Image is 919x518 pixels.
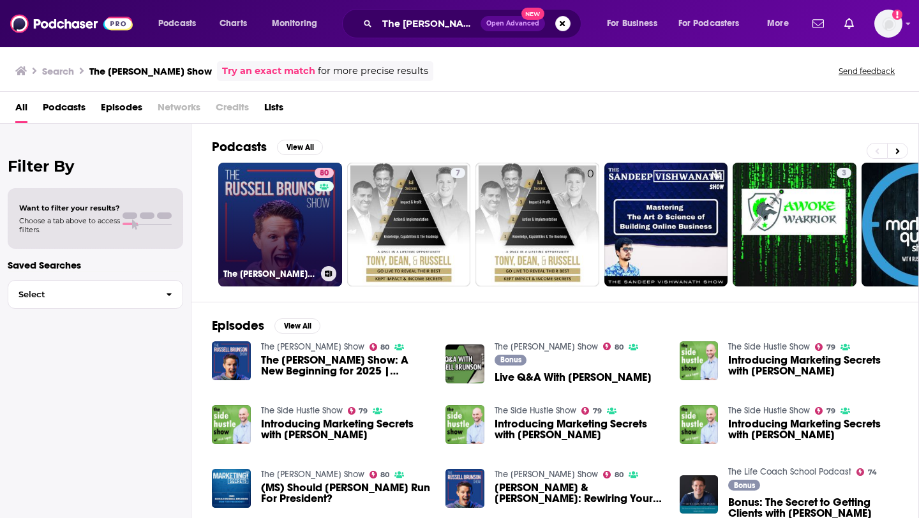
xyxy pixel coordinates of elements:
[218,163,342,286] a: 80The [PERSON_NAME] Show
[212,469,251,508] img: (MS) Should Russell Brunson Run For President?
[263,13,334,34] button: open menu
[43,97,86,123] span: Podcasts
[19,216,120,234] span: Choose a tab above to access filters.
[587,168,594,281] div: 0
[733,163,856,286] a: 3
[728,405,810,416] a: The Side Hustle Show
[261,418,431,440] span: Introducing Marketing Secrets with [PERSON_NAME]
[495,405,576,416] a: The Side Hustle Show
[680,475,719,514] img: Bonus: The Secret to Getting Clients with Russell Brunson
[835,66,899,77] button: Send feedback
[856,468,877,476] a: 74
[874,10,902,38] button: Show profile menu
[680,341,719,380] img: Introducing Marketing Secrets with Russell Brunson
[495,418,664,440] a: Introducing Marketing Secrets with Russell Brunson
[495,482,664,504] span: [PERSON_NAME] & [PERSON_NAME]: Rewiring Your Subconscious for Business Breakthroughs | #Marketing...
[892,10,902,20] svg: Add a profile image
[495,418,664,440] span: Introducing Marketing Secrets with [PERSON_NAME]
[581,407,602,415] a: 79
[837,168,851,178] a: 3
[728,418,898,440] a: Introducing Marketing Secrets with Russell Brunson
[445,469,484,508] img: Matt Gray & Russell Brunson: Rewiring Your Subconscious for Business Breakthroughs | #Marketing -...
[212,341,251,380] a: The Russell Brunson Show: A New Beginning for 2025 | #Marketing - Ep. 01
[734,482,755,489] span: Bonus
[603,471,624,478] a: 80
[212,318,320,334] a: EpisodesView All
[264,97,283,123] span: Lists
[874,10,902,38] span: Logged in as ashleyswett
[10,11,133,36] img: Podchaser - Follow, Share and Rate Podcasts
[42,65,74,77] h3: Search
[615,472,624,478] span: 80
[767,15,789,33] span: More
[839,13,859,34] a: Show notifications dropdown
[315,168,334,178] a: 80
[451,168,465,178] a: 7
[261,418,431,440] a: Introducing Marketing Secrets with Russell Brunson
[445,344,484,383] a: Live Q&A With Russell Brunson
[212,139,267,155] h2: Podcasts
[158,97,200,123] span: Networks
[380,344,389,350] span: 80
[272,15,317,33] span: Monitoring
[15,97,27,123] a: All
[211,13,255,34] a: Charts
[277,140,323,155] button: View All
[842,167,846,180] span: 3
[370,471,390,478] a: 80
[261,405,343,416] a: The Side Hustle Show
[495,372,652,383] a: Live Q&A With Russell Brunson
[728,355,898,376] a: Introducing Marketing Secrets with Russell Brunson
[261,355,431,376] span: The [PERSON_NAME] Show: A New Beginning for 2025 | #Marketing - Ep. 01
[318,64,428,78] span: for more precise results
[261,482,431,504] a: (MS) Should Russell Brunson Run For President?
[807,13,829,34] a: Show notifications dropdown
[348,407,368,415] a: 79
[678,15,740,33] span: For Podcasters
[220,15,247,33] span: Charts
[149,13,213,34] button: open menu
[359,408,368,414] span: 79
[212,318,264,334] h2: Episodes
[868,470,877,475] span: 74
[320,167,329,180] span: 80
[758,13,805,34] button: open menu
[222,64,315,78] a: Try an exact match
[615,344,624,350] span: 80
[347,163,471,286] a: 7
[212,405,251,444] img: Introducing Marketing Secrets with Russell Brunson
[495,482,664,504] a: Matt Gray & Russell Brunson: Rewiring Your Subconscious for Business Breakthroughs | #Marketing -...
[89,65,212,77] h3: The [PERSON_NAME] Show
[261,482,431,504] span: (MS) Should [PERSON_NAME] Run For President?
[19,204,120,212] span: Want to filter your results?
[486,20,539,27] span: Open Advanced
[8,259,183,271] p: Saved Searches
[8,157,183,175] h2: Filter By
[593,408,602,414] span: 79
[261,469,364,480] a: The Russell Brunson Show
[815,407,835,415] a: 79
[377,13,481,34] input: Search podcasts, credits, & more...
[354,9,594,38] div: Search podcasts, credits, & more...
[101,97,142,123] a: Episodes
[370,343,390,351] a: 80
[495,341,598,352] a: The Russell Brunson Show
[481,16,545,31] button: Open AdvancedNew
[274,318,320,334] button: View All
[728,466,851,477] a: The Life Coach School Podcast
[680,405,719,444] a: Introducing Marketing Secrets with Russell Brunson
[456,167,460,180] span: 7
[8,290,156,299] span: Select
[212,139,323,155] a: PodcastsView All
[598,13,673,34] button: open menu
[728,355,898,376] span: Introducing Marketing Secrets with [PERSON_NAME]
[521,8,544,20] span: New
[495,372,652,383] span: Live Q&A With [PERSON_NAME]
